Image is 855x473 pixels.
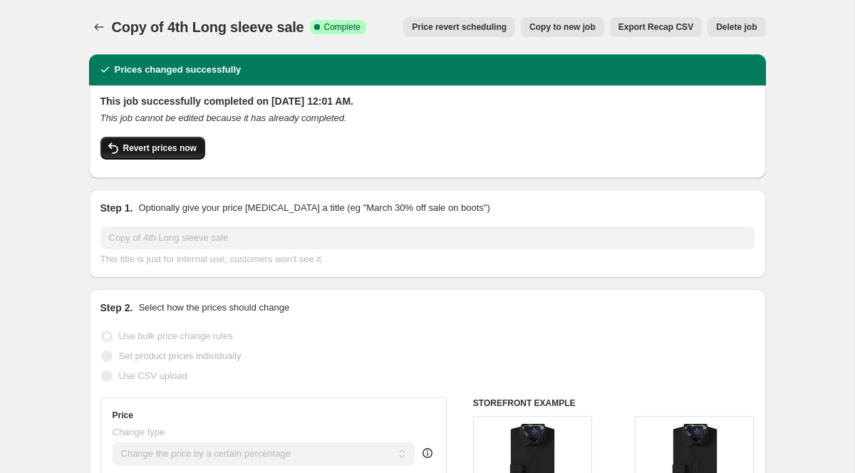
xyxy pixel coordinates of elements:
[610,17,702,37] button: Export Recap CSV
[119,350,242,361] span: Set product prices individually
[119,331,233,341] span: Use bulk price change rules
[403,17,515,37] button: Price revert scheduling
[716,21,757,33] span: Delete job
[138,201,489,215] p: Optionally give your price [MEDICAL_DATA] a title (eg "March 30% off sale on boots")
[618,21,693,33] span: Export Recap CSV
[119,370,187,381] span: Use CSV upload
[100,94,755,108] h2: This job successfully completed on [DATE] 12:01 AM.
[100,137,205,160] button: Revert prices now
[113,427,165,437] span: Change type
[708,17,765,37] button: Delete job
[473,397,755,409] h6: STOREFRONT EXAMPLE
[100,227,755,249] input: 30% off holiday sale
[529,21,596,33] span: Copy to new job
[138,301,289,315] p: Select how the prices should change
[89,17,109,37] button: Price change jobs
[100,113,347,123] i: This job cannot be edited because it has already completed.
[123,142,197,154] span: Revert prices now
[324,21,361,33] span: Complete
[100,201,133,215] h2: Step 1.
[100,254,321,264] span: This title is just for internal use, customers won't see it
[521,17,604,37] button: Copy to new job
[115,63,242,77] h2: Prices changed successfully
[100,301,133,315] h2: Step 2.
[112,19,304,35] span: Copy of 4th Long sleeve sale
[113,410,133,421] h3: Price
[420,446,435,460] div: help
[412,21,507,33] span: Price revert scheduling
